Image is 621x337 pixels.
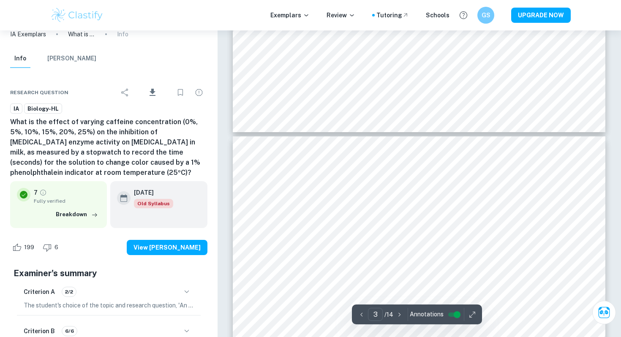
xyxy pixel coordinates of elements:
button: [PERSON_NAME] [47,49,96,68]
h5: Examiner's summary [14,267,204,280]
a: IA [10,103,22,114]
a: Grade fully verified [39,189,47,196]
button: Ask Clai [592,301,616,324]
h6: Criterion A [24,287,55,296]
span: 2/2 [62,288,76,296]
span: 6 [50,243,63,252]
span: Biology-HL [25,105,62,113]
p: / 14 [384,310,393,319]
div: Report issue [191,84,207,101]
p: The student's choice of the topic and research question, 'An Investigation of [PERSON_NAME]’s Inh... [24,301,194,310]
span: Research question [10,89,68,96]
span: 6/6 [62,327,77,335]
div: Share [117,84,133,101]
h6: What is the effect of varying caffeine concentration (0%, 5%, 10%, 15%, 20%, 25%) on the inhibiti... [10,117,207,178]
button: Help and Feedback [456,8,471,22]
span: Annotations [410,310,444,319]
h6: Criterion B [24,326,55,336]
p: Info [117,30,128,39]
button: View [PERSON_NAME] [127,240,207,255]
div: Bookmark [172,84,189,101]
a: Schools [426,11,449,20]
p: Review [327,11,355,20]
span: Fully verified [34,197,100,205]
button: UPGRADE NOW [511,8,571,23]
span: 199 [19,243,39,252]
span: IA [11,105,22,113]
a: Tutoring [376,11,409,20]
button: Breakdown [54,208,100,221]
div: Dislike [41,241,63,254]
button: Info [10,49,30,68]
button: GS [477,7,494,24]
p: 7 [34,188,38,197]
h6: [DATE] [134,188,166,197]
p: Exemplars [270,11,310,20]
span: Old Syllabus [134,199,173,208]
a: Biology-HL [24,103,62,114]
img: Clastify logo [50,7,104,24]
p: What is the effect of varying caffeine concentration (0%, 5%, 10%, 15%, 20%, 25%) on the inhibiti... [68,30,95,39]
div: Download [135,82,170,103]
div: Like [10,241,39,254]
a: IA Exemplars [10,30,46,39]
h6: GS [481,11,491,20]
div: Starting from the May 2025 session, the Biology IA requirements have changed. It's OK to refer to... [134,199,173,208]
